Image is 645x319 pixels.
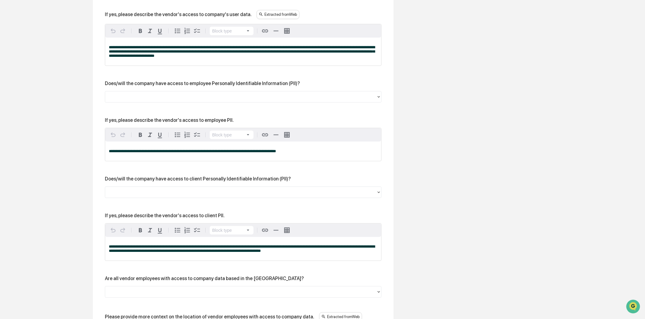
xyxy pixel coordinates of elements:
[4,86,41,97] a: 🔎Data Lookup
[21,53,77,57] div: We're available if you need us!
[105,176,291,182] div: Does/will the company have access to client Personally Identifiable Information (PII)?
[6,13,111,22] p: How can we help?
[6,89,11,94] div: 🔎
[42,74,78,85] a: 🗄️Attestations
[60,103,74,108] span: Pylon
[6,77,11,82] div: 🖐️
[105,276,304,281] div: Are all vendor employees with access to company data based in the [GEOGRAPHIC_DATA]?
[43,103,74,108] a: Powered byPylon
[136,26,145,36] button: Bold
[6,46,17,57] img: 1746055101610-c473b297-6a78-478c-a979-82029cc54cd1
[155,130,165,140] button: Underline
[12,88,38,94] span: Data Lookup
[145,130,155,140] button: Italic
[210,131,254,139] button: Block type
[155,26,165,36] button: Underline
[105,117,234,123] div: If yes, please describe the vendor's access to employee PII.
[105,81,300,86] div: Does/will the company have access to employee Personally Identifiable Information (PII)?
[155,225,165,235] button: Underline
[21,46,100,53] div: Start new chat
[257,10,299,19] div: Extracted from Web
[105,213,225,218] div: If yes, please describe the vendor's access to client PII.
[210,226,254,235] button: Block type
[103,48,111,56] button: Start new chat
[136,130,145,140] button: Bold
[4,74,42,85] a: 🖐️Preclearance
[44,77,49,82] div: 🗄️
[145,225,155,235] button: Italic
[105,12,252,17] div: If yes, please describe the vendor's access to company's user data.
[12,77,39,83] span: Preclearance
[145,26,155,36] button: Italic
[50,77,75,83] span: Attestations
[626,299,642,315] iframe: Open customer support
[136,225,145,235] button: Bold
[210,27,254,35] button: Block type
